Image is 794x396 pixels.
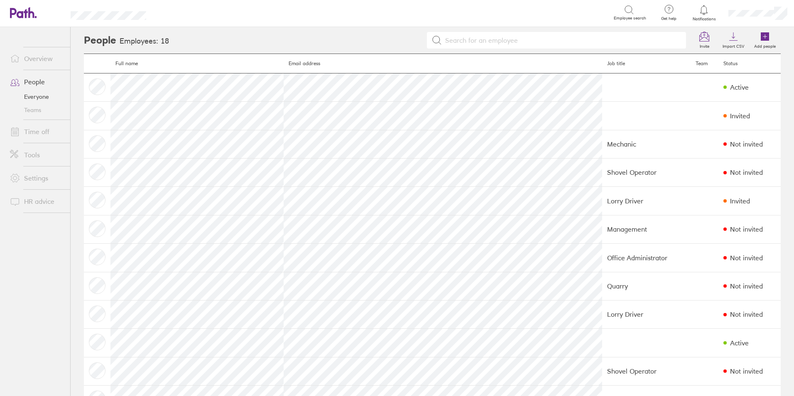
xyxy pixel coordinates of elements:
[730,310,763,318] div: Not invited
[3,147,70,163] a: Tools
[730,254,763,262] div: Not invited
[284,54,603,73] th: Email address
[120,37,169,46] h3: Employees: 18
[110,54,284,73] th: Full name
[602,215,691,243] td: Management
[602,300,691,328] td: Lorry Driver
[691,4,718,22] a: Notifications
[730,367,763,375] div: Not invited
[602,357,691,385] td: Shovel Operator
[695,42,714,49] label: Invite
[749,27,781,54] a: Add people
[3,103,70,117] a: Teams
[602,54,691,73] th: Job title
[169,9,190,16] div: Search
[602,244,691,272] td: Office Administrator
[602,130,691,158] td: Mechanic
[691,27,718,54] a: Invite
[718,54,781,73] th: Status
[3,90,70,103] a: Everyone
[730,197,750,205] div: Invited
[602,272,691,300] td: Quarry
[3,193,70,210] a: HR advice
[730,83,749,91] div: Active
[3,50,70,67] a: Overview
[602,187,691,215] td: Lorry Driver
[614,16,646,21] span: Employee search
[691,17,718,22] span: Notifications
[718,42,749,49] label: Import CSV
[3,123,70,140] a: Time off
[442,32,681,48] input: Search for an employee
[730,112,750,120] div: Invited
[749,42,781,49] label: Add people
[655,16,682,21] span: Get help
[730,282,763,290] div: Not invited
[3,73,70,90] a: People
[691,54,718,73] th: Team
[730,140,763,148] div: Not invited
[84,27,116,54] h2: People
[718,27,749,54] a: Import CSV
[3,170,70,186] a: Settings
[730,225,763,233] div: Not invited
[730,339,749,347] div: Active
[730,169,763,176] div: Not invited
[602,158,691,186] td: Shovel Operator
